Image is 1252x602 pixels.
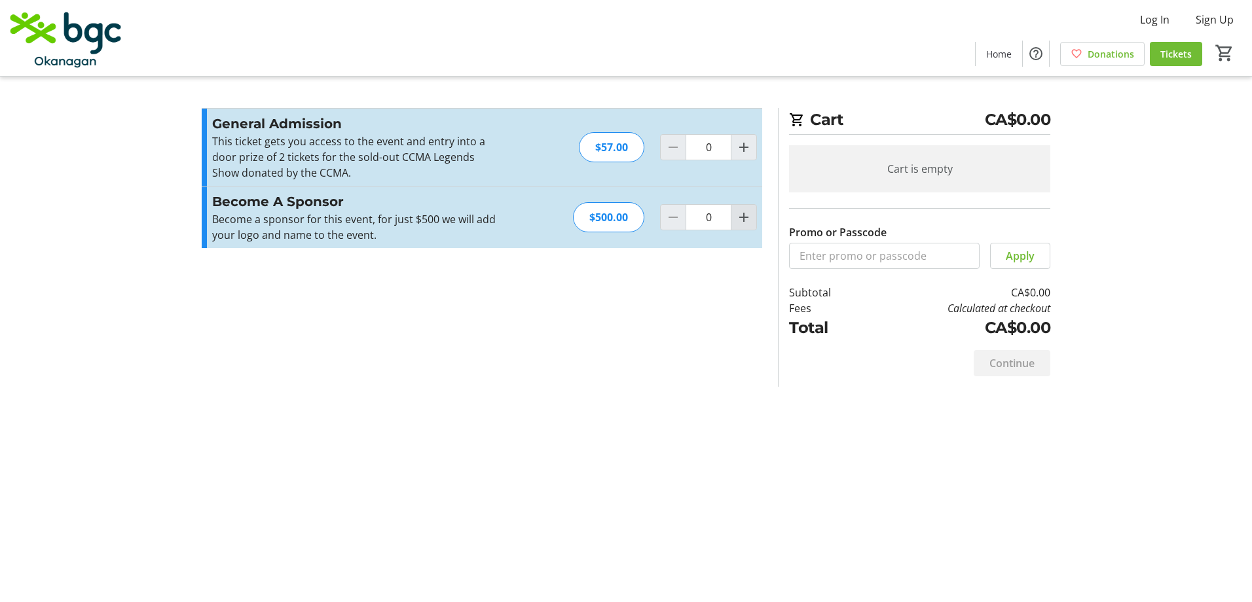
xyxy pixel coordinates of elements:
[1130,9,1180,30] button: Log In
[212,211,498,243] div: Become a sponsor for this event, for just $500 we will add your logo and name to the event.
[1150,42,1202,66] a: Tickets
[1088,47,1134,61] span: Donations
[789,145,1050,192] div: Cart is empty
[990,243,1050,269] button: Apply
[789,285,865,300] td: Subtotal
[789,224,887,240] label: Promo or Passcode
[212,114,498,133] h3: General Admission
[731,205,756,230] button: Increment by one
[865,316,1050,340] td: CA$0.00
[789,300,865,316] td: Fees
[573,202,644,232] div: $500.00
[986,47,1012,61] span: Home
[731,135,756,160] button: Increment by one
[8,5,124,71] img: BGC Okanagan's Logo
[976,42,1022,66] a: Home
[686,204,731,230] input: Become A Sponsor Quantity
[1213,41,1236,65] button: Cart
[1160,47,1192,61] span: Tickets
[1140,12,1169,27] span: Log In
[789,108,1050,135] h2: Cart
[1196,12,1234,27] span: Sign Up
[1060,42,1145,66] a: Donations
[1023,41,1049,67] button: Help
[789,243,980,269] input: Enter promo or passcode
[789,316,865,340] td: Total
[579,132,644,162] div: $57.00
[865,300,1050,316] td: Calculated at checkout
[1185,9,1244,30] button: Sign Up
[865,285,1050,300] td: CA$0.00
[212,133,498,181] p: This ticket gets you access to the event and entry into a door prize of 2 tickets for the sold-ou...
[686,134,731,160] input: General Admission Quantity
[985,108,1051,132] span: CA$0.00
[212,192,498,211] h3: Become A Sponsor
[1006,248,1035,264] span: Apply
